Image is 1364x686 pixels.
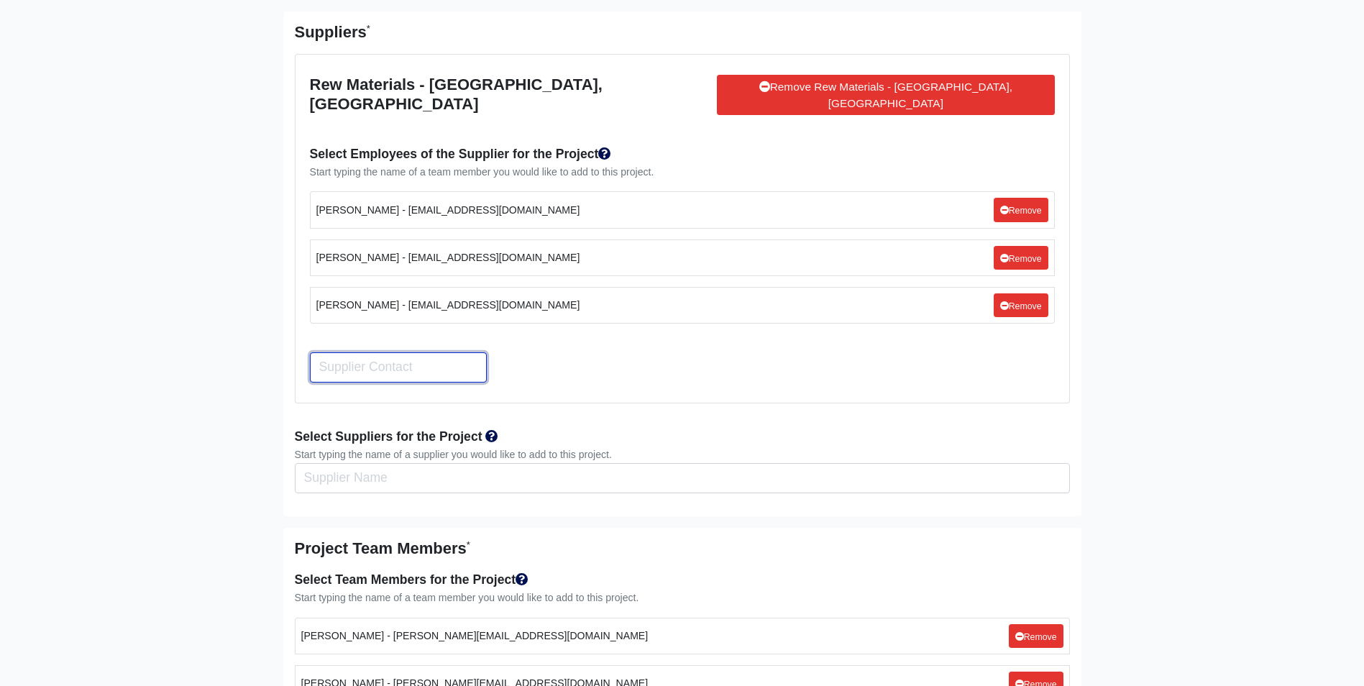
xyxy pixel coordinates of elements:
[295,463,1070,493] input: Search
[316,202,580,219] small: [PERSON_NAME] - [EMAIL_ADDRESS][DOMAIN_NAME]
[1000,206,1042,216] small: Remove
[994,198,1048,221] a: Remove
[1009,624,1063,648] a: Remove
[295,447,1070,463] div: Start typing the name of a supplier you would like to add to this project.
[295,23,1070,42] h5: Suppliers
[994,293,1048,317] a: Remove
[295,429,482,444] strong: Select Suppliers for the Project
[301,628,649,644] small: [PERSON_NAME] - [PERSON_NAME][EMAIL_ADDRESS][DOMAIN_NAME]
[295,590,1070,606] div: Start typing the name of a team member you would like to add to this project.
[316,250,580,266] small: [PERSON_NAME] - [EMAIL_ADDRESS][DOMAIN_NAME]
[295,572,529,587] strong: Select Team Members for the Project
[295,539,1070,558] h5: Project Team Members
[1000,301,1042,311] small: Remove
[994,246,1048,270] a: Remove
[1015,632,1057,642] small: Remove
[310,352,487,383] input: Search
[310,164,1055,180] div: Start typing the name of a team member you would like to add to this project.
[717,75,1054,115] a: Remove Rew Materials - [GEOGRAPHIC_DATA], [GEOGRAPHIC_DATA]
[1000,254,1042,264] small: Remove
[316,297,580,314] small: [PERSON_NAME] - [EMAIL_ADDRESS][DOMAIN_NAME]
[310,76,718,114] h5: Rew Materials - [GEOGRAPHIC_DATA], [GEOGRAPHIC_DATA]
[310,147,612,161] strong: Select Employees of the Supplier for the Project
